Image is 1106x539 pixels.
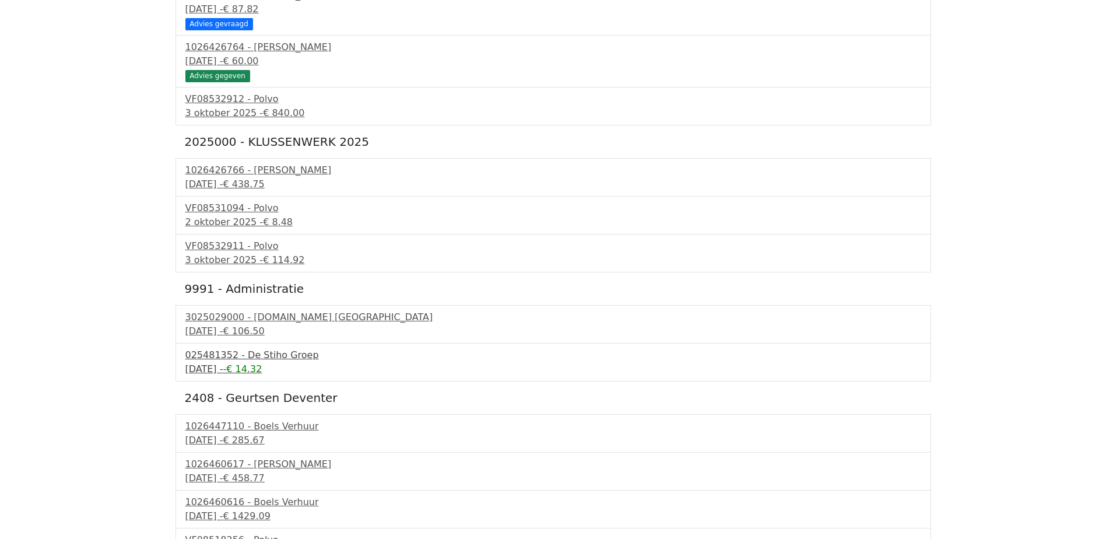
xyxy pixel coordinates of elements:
div: 2 oktober 2025 - [185,215,921,229]
h5: 2025000 - KLUSSENWERK 2025 [185,135,922,149]
h5: 2408 - Geurtsen Deventer [185,391,922,405]
div: Advies gevraagd [185,18,253,30]
span: € 87.82 [223,3,258,15]
div: [DATE] - [185,509,921,523]
a: 1026447110 - Boels Verhuur[DATE] -€ 285.67 [185,419,921,447]
div: 3025029000 - [DOMAIN_NAME] [GEOGRAPHIC_DATA] [185,310,921,324]
span: € 1429.09 [223,510,270,521]
div: [DATE] - [185,54,921,68]
a: 3025029000 - [DOMAIN_NAME] [GEOGRAPHIC_DATA][DATE] -€ 106.50 [185,310,921,338]
a: 025481352 - De Stiho Groep[DATE] --€ 14.32 [185,348,921,376]
a: VF08532911 - Polvo3 oktober 2025 -€ 114.92 [185,239,921,267]
a: 1026460617 - [PERSON_NAME][DATE] -€ 458.77 [185,457,921,485]
div: [DATE] - [185,177,921,191]
a: 1026426764 - [PERSON_NAME][DATE] -€ 60.00 Advies gegeven [185,40,921,80]
span: € 285.67 [223,435,264,446]
span: € 114.92 [263,254,304,265]
a: 1026426766 - [PERSON_NAME][DATE] -€ 438.75 [185,163,921,191]
span: € 8.48 [263,216,293,228]
span: € 458.77 [223,473,264,484]
div: 3 oktober 2025 - [185,106,921,120]
a: VF08532912 - Polvo3 oktober 2025 -€ 840.00 [185,92,921,120]
div: 1026447110 - Boels Verhuur [185,419,921,433]
div: [DATE] - [185,362,921,376]
div: [DATE] - [185,433,921,447]
div: 025481352 - De Stiho Groep [185,348,921,362]
div: [DATE] - [185,471,921,485]
span: -€ 14.32 [223,363,262,374]
span: € 60.00 [223,55,258,66]
a: VF08531094 - Polvo2 oktober 2025 -€ 8.48 [185,201,921,229]
span: € 106.50 [223,325,264,337]
div: VF08532912 - Polvo [185,92,921,106]
span: € 840.00 [263,107,304,118]
h5: 9991 - Administratie [185,282,922,296]
div: 3 oktober 2025 - [185,253,921,267]
div: [DATE] - [185,324,921,338]
div: 1026460616 - Boels Verhuur [185,495,921,509]
div: VF08531094 - Polvo [185,201,921,215]
div: 1026426766 - [PERSON_NAME] [185,163,921,177]
div: 1026460617 - [PERSON_NAME] [185,457,921,471]
span: € 438.75 [223,178,264,190]
div: [DATE] - [185,2,921,16]
div: 1026426764 - [PERSON_NAME] [185,40,921,54]
div: VF08532911 - Polvo [185,239,921,253]
a: 1026460616 - Boels Verhuur[DATE] -€ 1429.09 [185,495,921,523]
div: Advies gegeven [185,70,250,82]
